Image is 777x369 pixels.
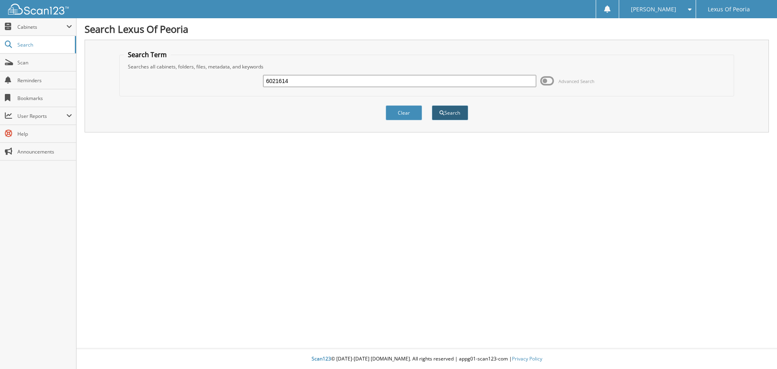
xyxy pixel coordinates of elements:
[17,41,71,48] span: Search
[631,7,676,12] span: [PERSON_NAME]
[708,7,750,12] span: Lexus Of Peoria
[558,78,594,84] span: Advanced Search
[124,50,171,59] legend: Search Term
[17,130,72,137] span: Help
[17,148,72,155] span: Announcements
[85,22,769,36] h1: Search Lexus Of Peoria
[17,23,66,30] span: Cabinets
[17,59,72,66] span: Scan
[737,330,777,369] iframe: Chat Widget
[76,349,777,369] div: © [DATE]-[DATE] [DOMAIN_NAME]. All rights reserved | appg01-scan123-com |
[512,355,542,362] a: Privacy Policy
[124,63,730,70] div: Searches all cabinets, folders, files, metadata, and keywords
[17,95,72,102] span: Bookmarks
[17,77,72,84] span: Reminders
[386,105,422,120] button: Clear
[8,4,69,15] img: scan123-logo-white.svg
[432,105,468,120] button: Search
[312,355,331,362] span: Scan123
[17,113,66,119] span: User Reports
